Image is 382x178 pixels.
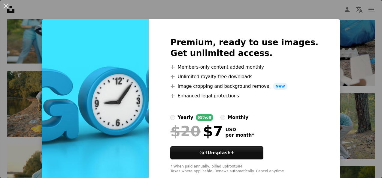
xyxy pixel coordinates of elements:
[196,114,214,121] div: 65% off
[170,164,318,174] div: * When paid annually, billed upfront $84 Taxes where applicable. Renews automatically. Cancel any...
[170,92,318,99] li: Enhanced legal protections
[170,83,318,90] li: Image cropping and background removal
[170,123,223,139] div: $7
[225,127,254,132] span: USD
[220,115,225,120] input: monthly
[273,83,287,90] span: New
[225,132,254,138] span: per month *
[170,37,318,59] h2: Premium, ready to use images. Get unlimited access.
[170,115,175,120] input: yearly65%off
[170,64,318,71] li: Members-only content added monthly
[170,146,263,159] button: GetUnsplash+
[208,150,235,156] strong: Unsplash+
[170,123,200,139] span: $20
[228,114,248,121] div: monthly
[177,114,193,121] div: yearly
[170,73,318,80] li: Unlimited royalty-free downloads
